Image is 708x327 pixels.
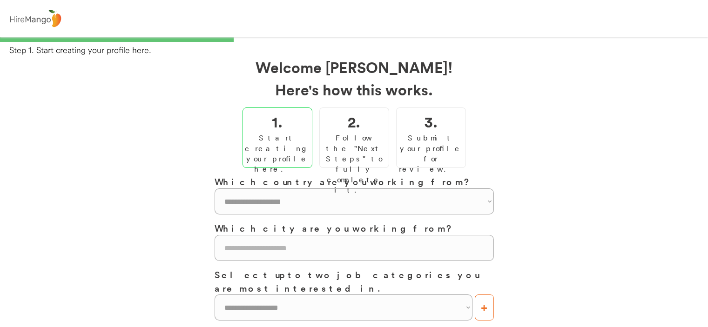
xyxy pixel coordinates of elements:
[7,8,64,30] img: logo%20-%20hiremango%20gray.png
[215,268,494,294] h3: Select up to two job categories you are most interested in.
[425,110,438,133] h2: 3.
[399,133,463,174] div: Submit your profile for review.
[245,133,310,174] div: Start creating your profile here.
[2,37,706,42] div: 33%
[322,133,386,195] div: Follow the "Next Steps" to fully complete it.
[215,175,494,188] h3: Which country are you working from?
[272,110,283,133] h2: 1.
[215,221,494,235] h3: Which city are you working from?
[475,294,494,320] button: +
[348,110,360,133] h2: 2.
[215,56,494,100] h2: Welcome [PERSON_NAME]! Here's how this works.
[9,44,708,56] div: Step 1. Start creating your profile here.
